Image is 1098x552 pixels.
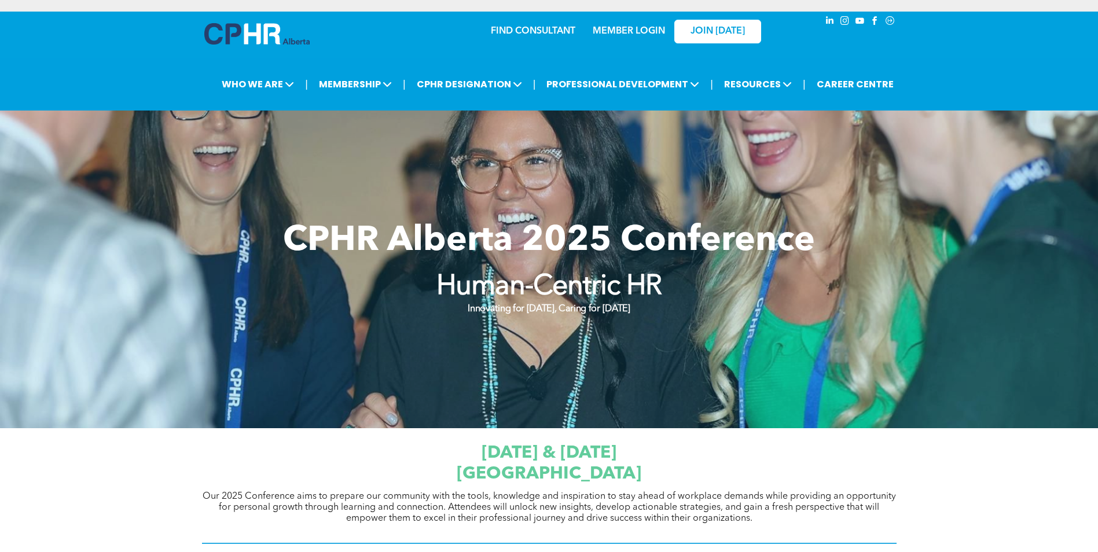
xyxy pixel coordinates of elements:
span: [GEOGRAPHIC_DATA] [457,465,641,483]
span: PROFESSIONAL DEVELOPMENT [543,73,703,95]
span: CPHR DESIGNATION [413,73,526,95]
a: MEMBER LOGIN [593,27,665,36]
a: facebook [869,14,882,30]
span: JOIN [DATE] [691,26,745,37]
img: A blue and white logo for cp alberta [204,23,310,45]
span: [DATE] & [DATE] [482,444,616,462]
span: Our 2025 Conference aims to prepare our community with the tools, knowledge and inspiration to st... [203,492,896,523]
strong: Human-Centric HR [436,273,662,301]
li: | [710,72,713,96]
strong: Innovating for [DATE], Caring for [DATE] [468,304,630,314]
a: JOIN [DATE] [674,20,761,43]
a: linkedin [824,14,836,30]
span: CPHR Alberta 2025 Conference [283,224,815,259]
span: WHO WE ARE [218,73,298,95]
a: youtube [854,14,866,30]
a: CAREER CENTRE [813,73,897,95]
li: | [403,72,406,96]
li: | [533,72,536,96]
li: | [305,72,308,96]
li: | [803,72,806,96]
a: instagram [839,14,851,30]
a: FIND CONSULTANT [491,27,575,36]
a: Social network [884,14,897,30]
span: RESOURCES [721,73,795,95]
span: MEMBERSHIP [315,73,395,95]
